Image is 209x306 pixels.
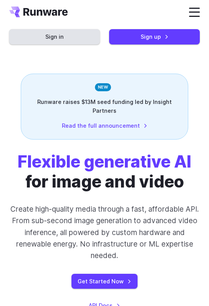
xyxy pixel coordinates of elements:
[109,29,200,44] a: Sign up
[9,7,68,17] a: Go to /
[71,274,138,289] a: Get Started Now
[62,121,148,130] a: Read the full announcement
[9,29,100,44] a: Sign in
[9,204,200,262] p: Create high-quality media through a fast, affordable API. From sub-second image generation to adv...
[18,151,191,171] strong: Flexible generative AI
[18,152,191,191] h1: for image and video
[21,74,188,140] div: Runware raises $13M seed funding led by Insight Partners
